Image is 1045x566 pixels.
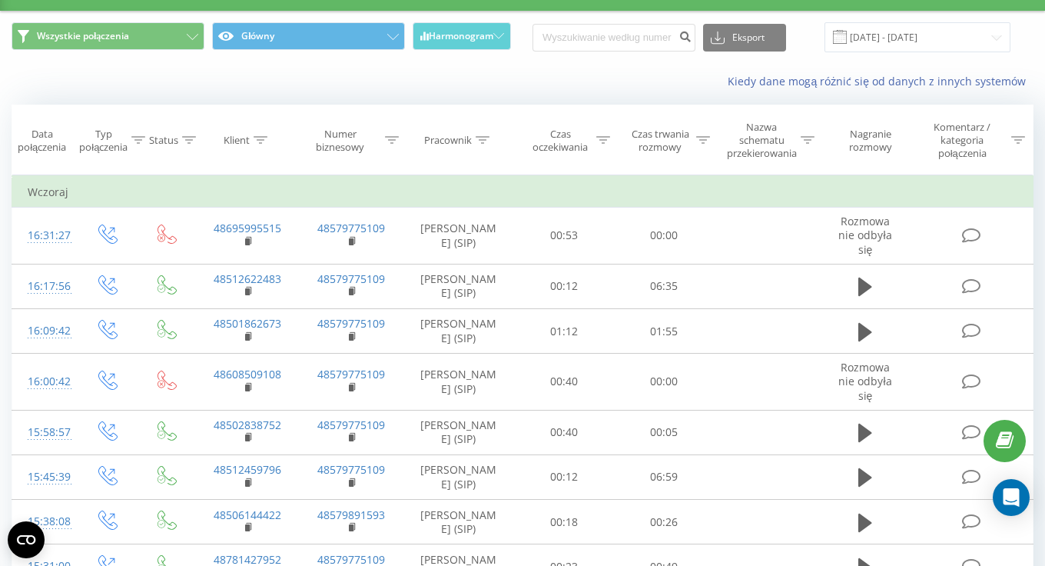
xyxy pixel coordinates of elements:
[614,309,714,354] td: 01:55
[28,316,61,346] div: 16:09:42
[614,454,714,499] td: 06:59
[528,128,592,154] div: Czas oczekiwania
[317,221,385,235] a: 48579775109
[317,367,385,381] a: 48579775109
[614,410,714,454] td: 00:05
[514,500,614,544] td: 00:18
[224,134,250,147] div: Klient
[28,271,61,301] div: 16:17:56
[514,208,614,265] td: 00:53
[12,177,1033,208] td: Wczoraj
[12,128,71,154] div: Data połączenia
[28,367,61,397] div: 16:00:42
[514,264,614,308] td: 00:12
[728,74,1033,88] a: Kiedy dane mogą różnić się od danych z innych systemów
[317,462,385,477] a: 48579775109
[214,367,281,381] a: 48608509108
[37,30,129,42] span: Wszystkie połączenia
[28,462,61,492] div: 15:45:39
[299,128,381,154] div: Numer biznesowy
[424,134,472,147] div: Pracownik
[532,24,695,52] input: Wyszukiwanie według numeru
[403,500,514,544] td: [PERSON_NAME] (SIP)
[79,128,128,154] div: Typ połączenia
[514,454,614,499] td: 00:12
[703,24,786,52] button: Eksport
[429,31,493,42] span: Harmonogram
[28,221,61,251] div: 16:31:27
[214,271,281,286] a: 48512622483
[514,354,614,411] td: 00:40
[838,214,891,256] span: Rozmowa nie odbyła się
[212,22,405,50] button: Główny
[28,418,61,448] div: 15:58:57
[838,360,891,402] span: Rozmowa nie odbyła się
[12,22,204,50] button: Wszystkie połączenia
[831,128,910,154] div: Nagranie rozmowy
[628,128,692,154] div: Czas trwania rozmowy
[413,22,511,50] button: Harmonogram
[28,507,61,537] div: 15:38:08
[614,264,714,308] td: 06:35
[403,454,514,499] td: [PERSON_NAME] (SIP)
[8,521,45,558] button: Open CMP widget
[403,264,514,308] td: [PERSON_NAME] (SIP)
[403,354,514,411] td: [PERSON_NAME] (SIP)
[317,508,385,522] a: 48579891593
[614,208,714,265] td: 00:00
[317,271,385,286] a: 48579775109
[214,508,281,522] a: 48506144422
[514,309,614,354] td: 01:12
[403,309,514,354] td: [PERSON_NAME] (SIP)
[317,418,385,432] a: 48579775109
[917,121,1007,160] div: Komentarz / kategoria połączenia
[403,208,514,265] td: [PERSON_NAME] (SIP)
[614,500,714,544] td: 00:26
[149,134,178,147] div: Status
[317,316,385,331] a: 48579775109
[514,410,614,454] td: 00:40
[214,418,281,432] a: 48502838752
[214,221,281,235] a: 48695995515
[727,121,797,160] div: Nazwa schematu przekierowania
[614,354,714,411] td: 00:00
[403,410,514,454] td: [PERSON_NAME] (SIP)
[214,462,281,477] a: 48512459796
[993,479,1030,516] div: Open Intercom Messenger
[214,316,281,331] a: 48501862673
